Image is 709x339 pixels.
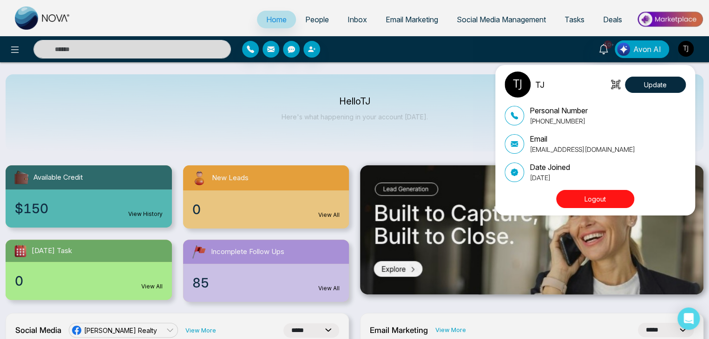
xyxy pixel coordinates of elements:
p: [PHONE_NUMBER] [530,116,588,126]
div: Open Intercom Messenger [677,307,700,330]
button: Logout [556,190,634,208]
p: Date Joined [530,162,570,173]
p: Personal Number [530,105,588,116]
button: Update [625,77,686,93]
p: TJ [535,78,545,91]
p: Email [530,133,635,144]
p: [DATE] [530,173,570,183]
p: [EMAIL_ADDRESS][DOMAIN_NAME] [530,144,635,154]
